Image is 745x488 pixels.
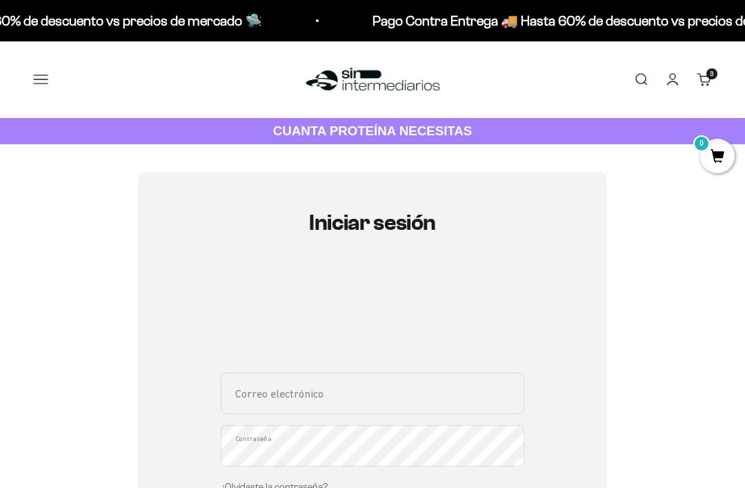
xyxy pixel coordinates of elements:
a: 0 [700,150,735,165]
span: 3 [711,70,714,77]
h1: Iniciar sesión [221,211,524,235]
mark: 0 [693,135,710,152]
strong: CUANTA PROTEÍNA NECESITAS [273,124,473,138]
iframe: Social Login Buttons [221,275,524,356]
